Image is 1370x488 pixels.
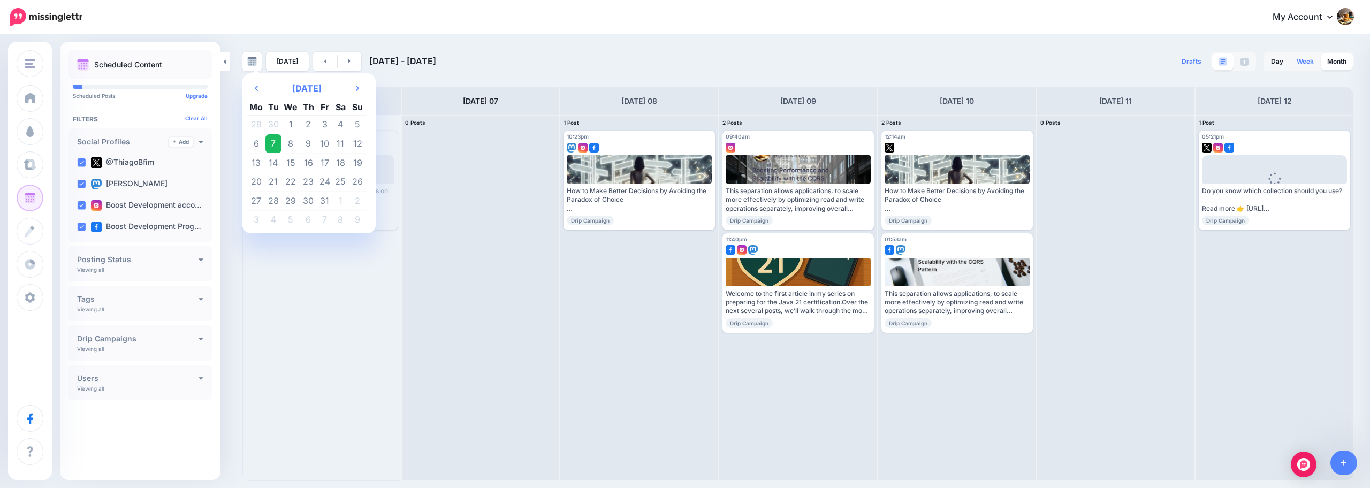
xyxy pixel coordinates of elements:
label: Boost Development Prog… [91,222,201,232]
p: Viewing all [77,385,104,392]
span: 1 Post [564,119,579,126]
td: 30 [300,191,317,210]
td: 31 [317,191,333,210]
a: Week [1290,53,1320,70]
p: Viewing all [77,306,104,312]
td: 5 [281,210,301,229]
a: [DATE] [266,52,309,71]
th: Fr [317,99,333,115]
td: 21 [265,172,281,192]
span: 0 Posts [1040,119,1061,126]
th: Tu [265,99,281,115]
img: facebook-square.png [589,143,599,152]
img: mastodon-square.png [748,245,758,255]
td: 2 [300,115,317,134]
img: calendar-grey-darker.png [247,57,257,66]
td: 27 [247,191,265,210]
td: 6 [300,210,317,229]
div: Loading [1260,172,1289,200]
td: 8 [281,134,301,154]
td: 18 [332,153,348,172]
td: 10 [317,134,333,154]
td: 1 [281,115,301,134]
label: Boost Development acco… [91,200,202,211]
th: Mo [247,99,265,115]
td: 12 [348,134,367,154]
h4: [DATE] 09 [780,95,816,108]
span: 2 Posts [722,119,742,126]
img: facebook-square.png [885,245,894,255]
td: 29 [247,115,265,134]
span: Drip Campaign [726,216,773,225]
h4: [DATE] 10 [940,95,974,108]
img: mastodon-square.png [91,179,102,189]
div: Do you know which collection should you use? Read more 👉 [URL] #collections #java #javase [1202,187,1347,213]
img: mastodon-square.png [567,143,576,152]
th: Su [348,99,367,115]
td: 4 [332,115,348,134]
div: How to Make Better Decisions by Avoiding the Paradox of Choice Next time you're stuck choosing, a... [567,187,712,213]
span: 01:53am [885,236,907,242]
td: 20 [247,172,265,192]
h4: Filters [73,115,208,123]
td: 24 [317,172,333,192]
img: facebook-grey-square.png [1240,58,1249,66]
a: Day [1265,53,1290,70]
td: 9 [300,134,317,154]
td: 8 [332,210,348,229]
div: This separation allows applications, to scale more effectively by optimizing read and write opera... [726,187,871,213]
p: Viewing all [77,346,104,352]
td: 15 [281,153,301,172]
span: 05:21pm [1202,133,1224,140]
td: 11 [332,134,348,154]
span: 2 Posts [881,119,901,126]
td: 23 [300,172,317,192]
td: 7 [317,210,333,229]
td: 4 [265,210,281,229]
span: 11:40pm [726,236,747,242]
div: How to Make Better Decisions by Avoiding the Paradox of Choice Next time you're stuck choosing, a... [885,187,1030,213]
div: Welcome to the first article in my series on preparing for the Java 21 certification.Over the nex... [726,289,871,316]
td: 30 [265,115,281,134]
span: 1 Post [1199,119,1214,126]
img: menu.png [25,59,35,68]
h4: [DATE] 08 [621,95,657,108]
td: 5 [348,115,367,134]
a: Clear All [185,115,208,121]
img: facebook-square.png [726,245,735,255]
p: Scheduled Content [94,61,162,68]
td: 9 [348,210,367,229]
span: Drip Campaign [567,216,614,225]
h4: Posting Status [77,256,199,263]
img: instagram-square.png [737,245,747,255]
span: 09:40am [726,133,750,140]
h4: Social Profiles [77,138,169,146]
td: 2 [348,191,367,210]
img: twitter-square.png [91,157,102,168]
td: 3 [247,210,265,229]
img: twitter-square.png [1202,143,1212,152]
img: instagram-square.png [726,143,735,152]
label: [PERSON_NAME] [91,179,168,189]
a: My Account [1262,4,1354,30]
img: instagram-square.png [1213,143,1223,152]
span: 10:23pm [567,133,589,140]
img: twitter-square.png [885,143,894,152]
th: Select Month [265,78,348,99]
a: Upgrade [186,93,208,99]
td: 28 [265,191,281,210]
h4: Users [77,375,199,382]
span: Drip Campaign [885,318,932,328]
span: Drafts [1182,58,1201,65]
div: Open Intercom Messenger [1291,452,1316,477]
td: 16 [300,153,317,172]
img: facebook-square.png [91,222,102,232]
td: 26 [348,172,367,192]
img: mastodon-square.png [896,245,905,255]
p: Scheduled Posts [73,93,208,98]
h4: [DATE] 12 [1258,95,1292,108]
td: 1 [332,191,348,210]
a: Month [1321,53,1353,70]
img: Missinglettr [10,8,82,26]
img: calendar.png [77,59,89,71]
